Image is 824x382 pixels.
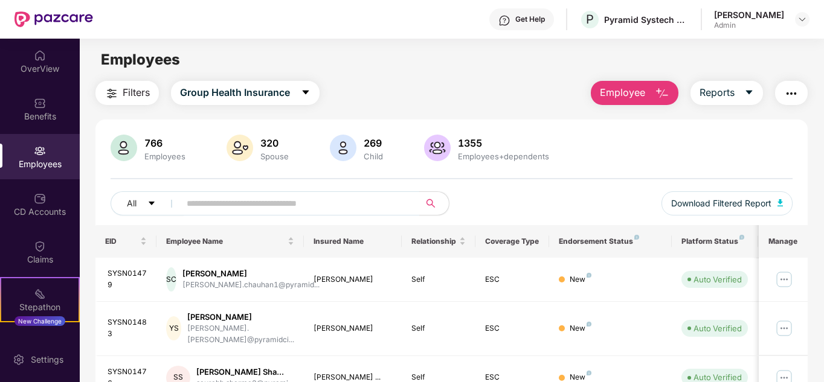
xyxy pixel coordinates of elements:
[411,237,457,246] span: Relationship
[34,288,46,300] img: svg+xml;base64,PHN2ZyB4bWxucz0iaHR0cDovL3d3dy53My5vcmcvMjAwMC9zdmciIHdpZHRoPSIyMSIgaGVpZ2h0PSIyMC...
[714,21,784,30] div: Admin
[34,336,46,348] img: svg+xml;base64,PHN2ZyBpZD0iRW5kb3JzZW1lbnRzIiB4bWxucz0iaHR0cDovL3d3dy53My5vcmcvMjAwMC9zdmciIHdpZH...
[187,311,294,323] div: [PERSON_NAME]
[759,225,808,258] th: Manage
[147,199,156,209] span: caret-down
[14,11,93,27] img: New Pazcare Logo
[108,268,147,291] div: SYSN01479
[258,137,291,149] div: 320
[34,49,46,62] img: svg+xml;base64,PHN2ZyBpZD0iSG9tZSIgeG1sbnM9Imh0dHA6Ly93d3cudzMub3JnLzIwMDAvc3ZnIiB3aWR0aD0iMjAiIG...
[455,137,552,149] div: 1355
[681,237,748,246] div: Platform Status
[411,323,466,334] div: Self
[661,191,793,215] button: Download Filtered Report
[419,199,443,208] span: search
[774,319,794,338] img: manageButton
[142,151,188,161] div: Employees
[361,137,385,149] div: 269
[13,354,25,366] img: svg+xml;base64,PHN2ZyBpZD0iU2V0dGluZy0yMHgyMCIgeG1sbnM9Imh0dHA6Ly93d3cudzMub3JnLzIwMDAvc3ZnIiB3aW...
[744,88,754,98] span: caret-down
[402,225,475,258] th: Relationship
[361,151,385,161] div: Child
[108,317,147,340] div: SYSN01483
[127,197,137,210] span: All
[591,81,678,105] button: Employee
[14,316,65,326] div: New Challenge
[105,237,138,246] span: EID
[587,371,591,375] img: svg+xml;base64,PHN2ZyB4bWxucz0iaHR0cDovL3d3dy53My5vcmcvMjAwMC9zdmciIHdpZHRoPSI4IiBoZWlnaHQ9IjgiIH...
[101,51,180,68] span: Employees
[739,235,744,240] img: svg+xml;base64,PHN2ZyB4bWxucz0iaHR0cDovL3d3dy53My5vcmcvMjAwMC9zdmciIHdpZHRoPSI4IiBoZWlnaHQ9IjgiIH...
[196,366,294,378] div: [PERSON_NAME] Sha...
[166,316,181,340] div: YS
[182,279,320,291] div: [PERSON_NAME].chauhan1@pyramid...
[655,86,669,101] img: svg+xml;base64,PHN2ZyB4bWxucz0iaHR0cDovL3d3dy53My5vcmcvMjAwMC9zdmciIHhtbG5zOnhsaW5rPSJodHRwOi8vd3...
[166,237,285,246] span: Employee Name
[227,135,253,161] img: svg+xml;base64,PHN2ZyB4bWxucz0iaHR0cDovL3d3dy53My5vcmcvMjAwMC9zdmciIHhtbG5zOnhsaW5rPSJodHRwOi8vd3...
[714,9,784,21] div: [PERSON_NAME]
[304,225,402,258] th: Insured Name
[301,88,311,98] span: caret-down
[515,14,545,24] div: Get Help
[690,81,763,105] button: Reportscaret-down
[111,135,137,161] img: svg+xml;base64,PHN2ZyB4bWxucz0iaHR0cDovL3d3dy53My5vcmcvMjAwMC9zdmciIHhtbG5zOnhsaW5rPSJodHRwOi8vd3...
[485,274,539,285] div: ESC
[634,235,639,240] img: svg+xml;base64,PHN2ZyB4bWxucz0iaHR0cDovL3d3dy53My5vcmcvMjAwMC9zdmciIHdpZHRoPSI4IiBoZWlnaHQ9IjgiIH...
[111,191,184,215] button: Allcaret-down
[797,14,807,24] img: svg+xml;base64,PHN2ZyBpZD0iRHJvcGRvd24tMzJ4MzIiIHhtbG5zPSJodHRwOi8vd3d3LnczLm9yZy8yMDAwL3N2ZyIgd2...
[587,322,591,326] img: svg+xml;base64,PHN2ZyB4bWxucz0iaHR0cDovL3d3dy53My5vcmcvMjAwMC9zdmciIHdpZHRoPSI4IiBoZWlnaHQ9IjgiIH...
[166,267,176,291] div: SC
[600,85,645,100] span: Employee
[570,274,591,285] div: New
[777,199,784,206] img: svg+xml;base64,PHN2ZyB4bWxucz0iaHR0cDovL3d3dy53My5vcmcvMjAwMC9zdmciIHhtbG5zOnhsaW5rPSJodHRwOi8vd3...
[419,191,449,215] button: search
[604,14,689,25] div: Pyramid Systech Consulting Private Limited
[485,323,539,334] div: ESC
[586,12,594,27] span: P
[498,14,510,27] img: svg+xml;base64,PHN2ZyBpZD0iSGVscC0zMngzMiIgeG1sbnM9Imh0dHA6Ly93d3cudzMub3JnLzIwMDAvc3ZnIiB3aWR0aD...
[34,193,46,205] img: svg+xml;base64,PHN2ZyBpZD0iQ0RfQWNjb3VudHMiIGRhdGEtbmFtZT0iQ0QgQWNjb3VudHMiIHhtbG5zPSJodHRwOi8vd3...
[258,151,291,161] div: Spouse
[700,85,735,100] span: Reports
[475,225,549,258] th: Coverage Type
[156,225,304,258] th: Employee Name
[182,268,320,279] div: [PERSON_NAME]
[105,86,119,101] img: svg+xml;base64,PHN2ZyB4bWxucz0iaHR0cDovL3d3dy53My5vcmcvMjAwMC9zdmciIHdpZHRoPSIyNCIgaGVpZ2h0PSIyNC...
[330,135,356,161] img: svg+xml;base64,PHN2ZyB4bWxucz0iaHR0cDovL3d3dy53My5vcmcvMjAwMC9zdmciIHhtbG5zOnhsaW5rPSJodHRwOi8vd3...
[671,197,771,210] span: Download Filtered Report
[784,86,799,101] img: svg+xml;base64,PHN2ZyB4bWxucz0iaHR0cDovL3d3dy53My5vcmcvMjAwMC9zdmciIHdpZHRoPSIyNCIgaGVpZ2h0PSIyNC...
[694,322,742,334] div: Auto Verified
[27,354,67,366] div: Settings
[559,237,662,246] div: Endorsement Status
[694,273,742,285] div: Auto Verified
[314,323,393,334] div: [PERSON_NAME]
[95,81,159,105] button: Filters
[34,97,46,109] img: svg+xml;base64,PHN2ZyBpZD0iQmVuZWZpdHMiIHhtbG5zPSJodHRwOi8vd3d3LnczLm9yZy8yMDAwL3N2ZyIgd2lkdGg9Ij...
[180,85,290,100] span: Group Health Insurance
[1,301,79,313] div: Stepathon
[774,270,794,289] img: manageButton
[411,274,466,285] div: Self
[34,240,46,252] img: svg+xml;base64,PHN2ZyBpZD0iQ2xhaW0iIHhtbG5zPSJodHRwOi8vd3d3LnczLm9yZy8yMDAwL3N2ZyIgd2lkdGg9IjIwIi...
[95,225,157,258] th: EID
[171,81,320,105] button: Group Health Insurancecaret-down
[34,145,46,157] img: svg+xml;base64,PHN2ZyBpZD0iRW1wbG95ZWVzIiB4bWxucz0iaHR0cDovL3d3dy53My5vcmcvMjAwMC9zdmciIHdpZHRoPS...
[123,85,150,100] span: Filters
[314,274,393,285] div: [PERSON_NAME]
[424,135,451,161] img: svg+xml;base64,PHN2ZyB4bWxucz0iaHR0cDovL3d3dy53My5vcmcvMjAwMC9zdmciIHhtbG5zOnhsaW5rPSJodHRwOi8vd3...
[570,323,591,334] div: New
[587,273,591,278] img: svg+xml;base64,PHN2ZyB4bWxucz0iaHR0cDovL3d3dy53My5vcmcvMjAwMC9zdmciIHdpZHRoPSI4IiBoZWlnaHQ9IjgiIH...
[142,137,188,149] div: 766
[187,323,294,346] div: [PERSON_NAME].[PERSON_NAME]@pyramidci...
[455,151,552,161] div: Employees+dependents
